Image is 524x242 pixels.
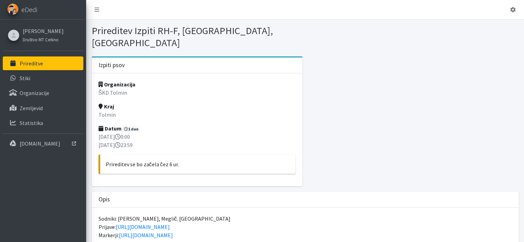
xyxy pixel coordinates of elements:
small: Društvo MT Cerkno [23,37,59,42]
a: [URL][DOMAIN_NAME] [116,223,170,230]
p: ŠKD Tolmin [99,88,296,97]
p: [DOMAIN_NAME] [20,140,60,147]
p: Organizacije [20,90,49,96]
p: Statistika [20,119,43,126]
p: Prireditve [20,60,43,67]
span: eDedi [21,4,37,15]
a: Organizacije [3,86,83,100]
strong: Kraj [99,103,114,110]
h1: Prireditev Izpiti RH-F, [GEOGRAPHIC_DATA], [GEOGRAPHIC_DATA] [92,25,303,49]
p: Prireditev se bo začela čez 6 ur. [106,160,290,168]
a: [URL][DOMAIN_NAME] [119,232,173,239]
p: [DATE] 0:00 [DATE] 23:59 [99,133,296,149]
a: [DOMAIN_NAME] [3,137,83,150]
p: Stiki [20,75,30,82]
p: Tolmin [99,111,296,119]
img: eDedi [7,3,19,15]
a: [PERSON_NAME] [23,27,64,35]
a: Statistika [3,116,83,130]
strong: Datum [99,125,122,132]
h3: Izpiti psov [99,62,125,69]
a: Zemljevid [3,101,83,115]
a: Prireditve [3,56,83,70]
strong: Organizacija [99,81,135,88]
a: Stiki [3,71,83,85]
a: Društvo MT Cerkno [23,35,64,43]
p: Sodniki: [PERSON_NAME], Meglič. [GEOGRAPHIC_DATA] Prijave: Markerji: [99,214,512,239]
span: 1 dan [123,126,141,132]
h3: Opis [99,196,110,203]
p: Zemljevid [20,105,43,112]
